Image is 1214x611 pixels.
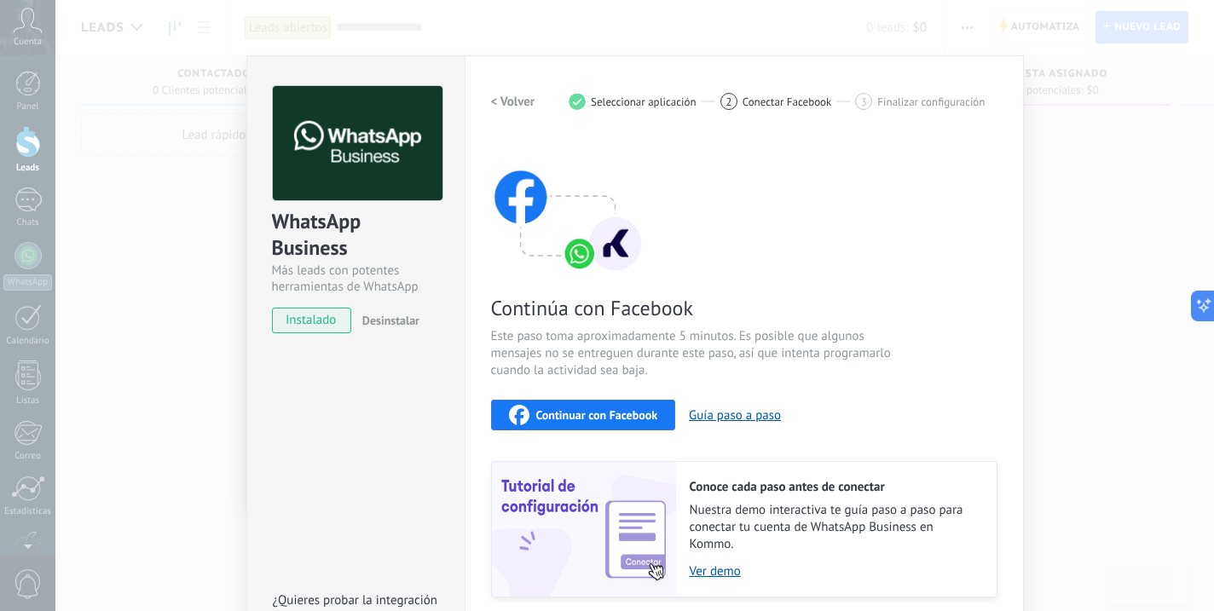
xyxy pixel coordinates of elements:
div: Más leads con potentes herramientas de WhatsApp [272,262,440,295]
span: Continúa con Facebook [491,295,897,321]
div: WhatsApp Business [272,208,440,262]
button: Continuar con Facebook [491,400,676,430]
span: 2 [726,95,731,109]
span: Nuestra demo interactiva te guía paso a paso para conectar tu cuenta de WhatsApp Business en Kommo. [690,502,980,553]
img: connect with facebook [491,137,645,274]
a: Ver demo [690,563,980,579]
span: 3 [861,95,867,109]
button: Guía paso a paso [689,407,781,424]
img: logo_main.png [273,86,442,201]
span: Finalizar configuración [877,95,985,108]
span: Seleccionar aplicación [591,95,697,108]
span: Este paso toma aproximadamente 5 minutos. Es posible que algunos mensajes no se entreguen durante... [491,328,897,379]
button: < Volver [491,86,535,117]
h2: < Volver [491,94,535,110]
span: Conectar Facebook [743,95,832,108]
span: Desinstalar [362,313,419,328]
span: instalado [273,308,350,333]
span: Continuar con Facebook [536,409,658,421]
h2: Conoce cada paso antes de conectar [690,479,980,495]
button: Desinstalar [356,308,419,333]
